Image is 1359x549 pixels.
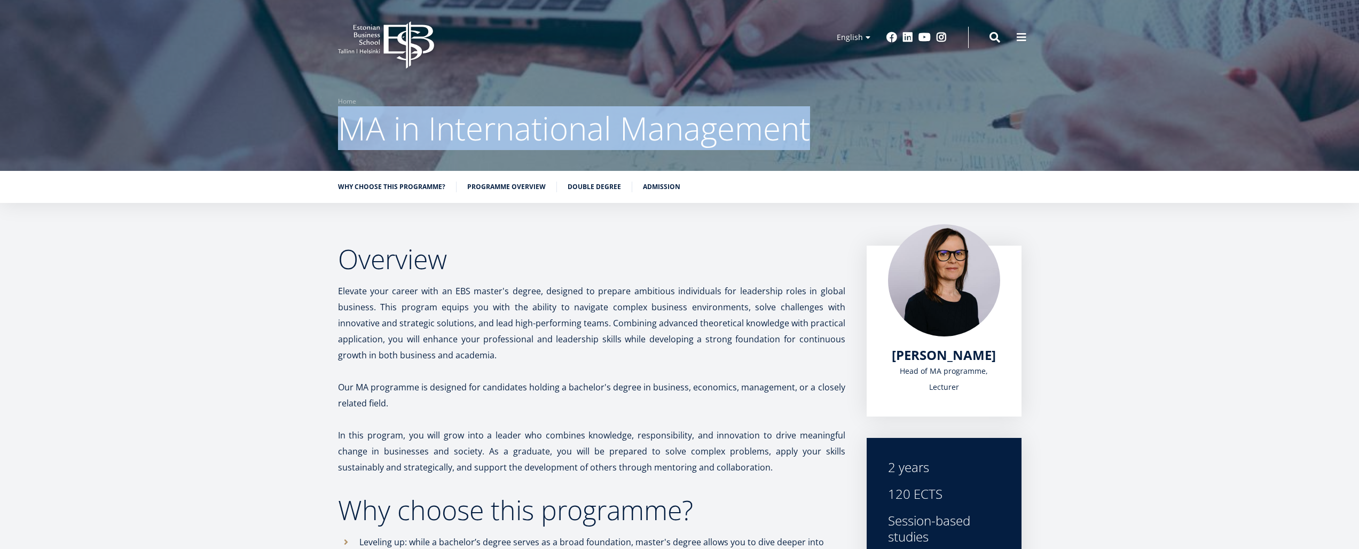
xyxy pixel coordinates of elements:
[568,182,621,192] a: Double Degree
[338,379,845,411] p: Our MA programme is designed for candidates holding a bachelor's degree in business, economics, m...
[892,346,996,364] span: [PERSON_NAME]
[338,246,845,272] h2: Overview
[338,182,445,192] a: Why choose this programme?
[888,363,1000,395] div: Head of MA programme, Lecturer
[888,459,1000,475] div: 2 years
[338,427,845,475] p: In this program, you will grow into a leader who combines knowledge, responsibility, and innovati...
[643,182,680,192] a: Admission
[902,32,913,43] a: Linkedin
[338,497,845,523] h2: Why choose this programme?
[3,149,9,155] input: MA in International Management
[254,1,288,10] span: Last Name
[918,32,931,43] a: Youtube
[12,148,117,158] span: MA in International Management
[467,182,546,192] a: Programme overview
[892,347,996,363] a: [PERSON_NAME]
[338,285,845,361] span: Elevate your career with an EBS master's degree, designed to prepare ambitious individuals for le...
[888,486,1000,502] div: 120 ECTS
[338,96,356,107] a: Home
[888,224,1000,336] img: Piret Masso
[886,32,897,43] a: Facebook
[338,106,810,150] span: MA in International Management
[936,32,947,43] a: Instagram
[888,513,1000,545] div: Session-based studies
